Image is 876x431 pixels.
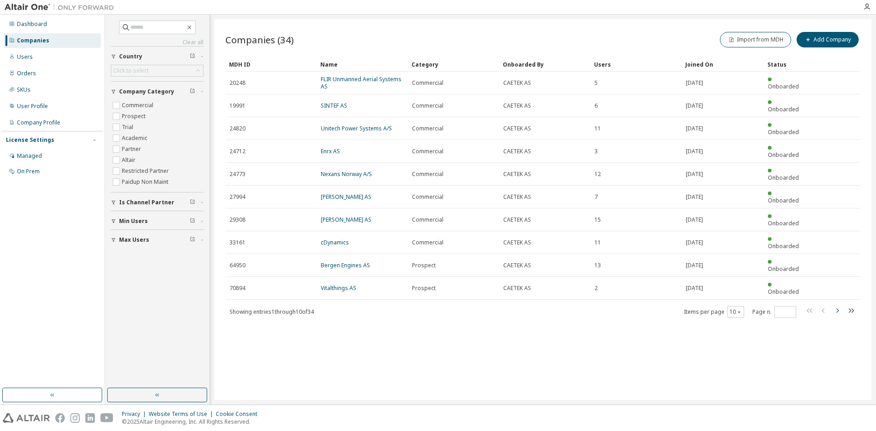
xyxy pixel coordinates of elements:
label: Commercial [122,100,155,111]
button: Is Channel Partner [111,192,203,213]
div: SKUs [17,86,31,93]
span: [DATE] [686,171,703,178]
div: Company Profile [17,119,60,126]
span: 20248 [229,79,245,87]
label: Paidup Non Maint [122,177,170,187]
span: Onboarded [768,83,799,90]
a: [PERSON_NAME] AS [321,193,371,201]
div: Privacy [122,410,149,418]
div: User Profile [17,103,48,110]
span: 19991 [229,102,245,109]
span: CAETEK AS [503,79,531,87]
span: CAETEK AS [503,239,531,246]
span: Commercial [412,125,443,132]
button: Min Users [111,211,203,231]
span: Onboarded [768,288,799,296]
span: 3 [594,148,598,155]
span: Commercial [412,239,443,246]
img: altair_logo.svg [3,413,50,423]
div: Category [412,57,495,72]
span: [DATE] [686,193,703,201]
span: Clear filter [190,53,195,60]
span: Clear filter [190,199,195,206]
button: Import from MDH [720,32,791,47]
div: Managed [17,152,42,160]
span: Min Users [119,218,148,225]
span: Prospect [412,262,436,269]
span: Max Users [119,236,149,244]
span: [DATE] [686,125,703,132]
a: SINTEF AS [321,102,347,109]
label: Academic [122,133,149,144]
div: On Prem [17,168,40,175]
span: 15 [594,216,601,223]
div: Website Terms of Use [149,410,216,418]
span: Onboarded [768,105,799,113]
span: 24712 [229,148,245,155]
span: CAETEK AS [503,285,531,292]
div: Name [320,57,404,72]
span: Clear filter [190,88,195,95]
span: Clear filter [190,236,195,244]
label: Restricted Partner [122,166,171,177]
span: Company Category [119,88,174,95]
span: 11 [594,125,601,132]
span: Clear filter [190,218,195,225]
span: Items per page [684,306,744,318]
span: Page n. [752,306,796,318]
span: 5 [594,79,598,87]
span: 7 [594,193,598,201]
span: Commercial [412,102,443,109]
div: Cookie Consent [216,410,263,418]
span: [DATE] [686,285,703,292]
a: Unitech Power Systems A/S [321,125,392,132]
span: CAETEK AS [503,102,531,109]
a: Enrx AS [321,147,340,155]
span: Is Channel Partner [119,199,174,206]
button: Company Category [111,82,203,102]
span: Onboarded [768,265,799,273]
a: [PERSON_NAME] AS [321,216,371,223]
img: linkedin.svg [85,413,95,423]
div: Click to select [113,67,149,74]
a: cDynamics [321,239,349,246]
span: 27994 [229,193,245,201]
div: Users [594,57,678,72]
span: Onboarded [768,151,799,159]
span: 29308 [229,216,245,223]
span: Onboarded [768,219,799,227]
div: Onboarded By [503,57,587,72]
span: Onboarded [768,197,799,204]
div: Status [767,57,806,72]
span: 70894 [229,285,245,292]
div: Companies [17,37,49,44]
span: 64950 [229,262,245,269]
a: Clear all [111,39,203,46]
span: CAETEK AS [503,193,531,201]
span: Onboarded [768,128,799,136]
span: [DATE] [686,216,703,223]
span: [DATE] [686,148,703,155]
a: FLIR Unmanned Aerial Systems AS [321,75,401,90]
button: Add Company [797,32,859,47]
button: 10 [730,308,742,316]
div: Click to select [111,65,203,76]
span: [DATE] [686,262,703,269]
span: Commercial [412,148,443,155]
div: Joined On [685,57,760,72]
img: youtube.svg [100,413,114,423]
span: Country [119,53,142,60]
a: Vitalthings AS [321,284,356,292]
span: Onboarded [768,242,799,250]
div: Orders [17,70,36,77]
span: Commercial [412,79,443,87]
span: Showing entries 1 through 10 of 34 [229,308,314,316]
button: Country [111,47,203,67]
img: Altair One [5,3,119,12]
span: Companies (34) [225,33,294,46]
div: License Settings [6,136,54,144]
span: 2 [594,285,598,292]
img: instagram.svg [70,413,80,423]
p: © 2025 Altair Engineering, Inc. All Rights Reserved. [122,418,263,426]
span: Commercial [412,193,443,201]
